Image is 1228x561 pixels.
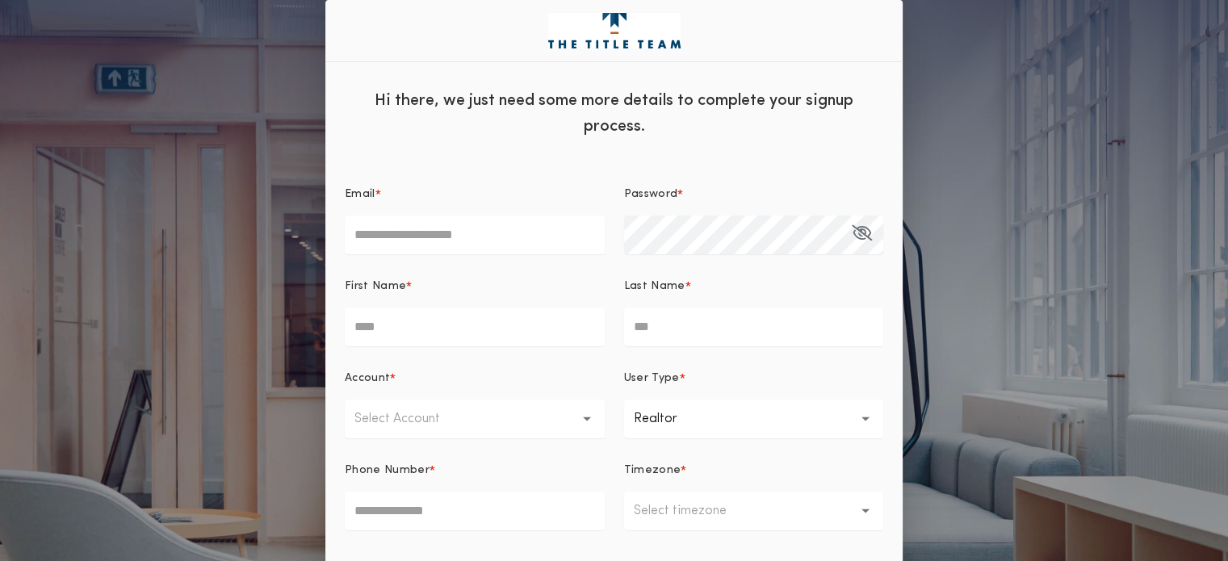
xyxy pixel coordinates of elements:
input: First Name* [345,308,605,346]
input: Last Name* [624,308,884,346]
p: Email [345,186,375,203]
button: Password* [852,216,872,254]
button: Select Account [345,400,605,438]
p: Select timezone [634,501,752,521]
p: Last Name [624,278,685,295]
img: logo [548,13,681,48]
input: Email* [345,216,605,254]
button: Select timezone [624,492,884,530]
div: Hi there, we just need some more details to complete your signup process. [325,75,903,148]
p: Phone Number [345,463,430,479]
p: Select Account [354,409,466,429]
input: Password* [624,216,884,254]
button: Realtor [624,400,884,438]
p: Realtor [634,409,703,429]
p: Password [624,186,678,203]
input: Phone Number* [345,492,605,530]
p: Account [345,371,390,387]
p: Timezone [624,463,681,479]
p: User Type [624,371,680,387]
p: First Name [345,278,406,295]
